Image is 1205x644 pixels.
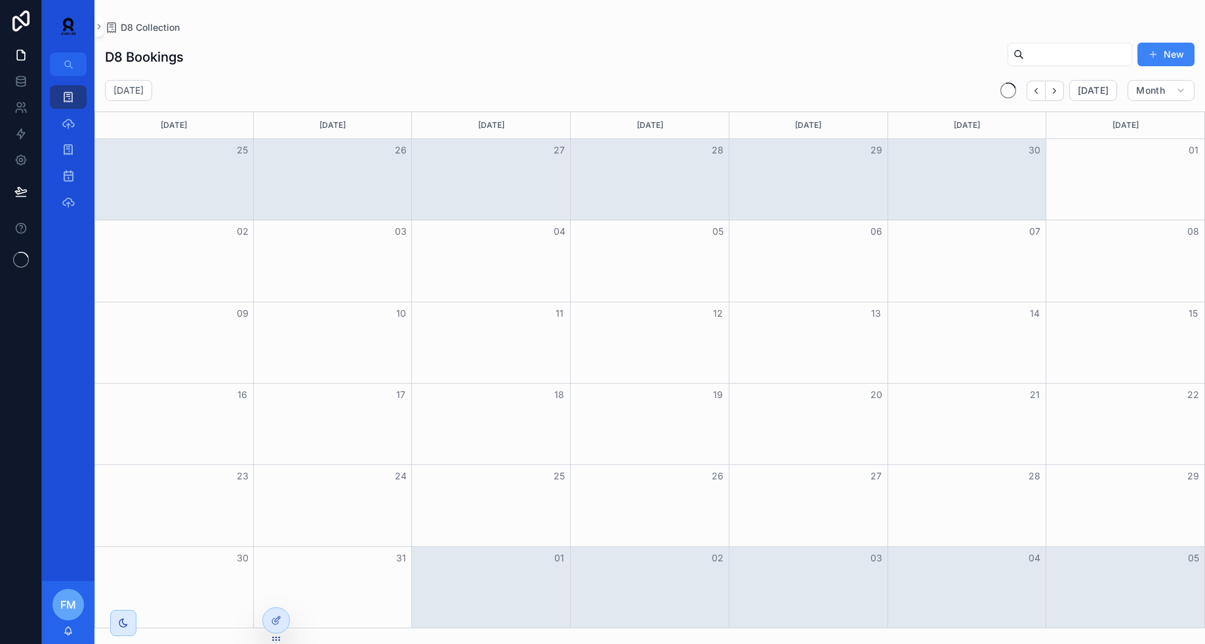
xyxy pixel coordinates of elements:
button: 05 [710,224,725,239]
div: [DATE] [731,112,886,138]
button: 18 [552,387,567,403]
button: 20 [868,387,884,403]
button: 28 [1027,468,1042,484]
div: [DATE] [414,112,568,138]
button: 26 [393,142,409,158]
button: 29 [868,142,884,158]
button: 02 [235,224,251,239]
div: [DATE] [573,112,727,138]
span: Month [1136,85,1165,96]
button: Month [1128,80,1195,101]
button: 25 [552,468,567,484]
button: 05 [1185,550,1201,566]
button: 10 [393,306,409,321]
button: 04 [1027,550,1042,566]
button: 03 [868,550,884,566]
button: 21 [1027,387,1042,403]
button: 22 [1185,387,1201,403]
div: [DATE] [256,112,410,138]
button: 07 [1027,224,1042,239]
div: Month View [94,111,1205,628]
span: FM [60,597,76,613]
button: 26 [710,468,725,484]
button: 03 [393,224,409,239]
div: [DATE] [1048,112,1202,138]
button: Next [1046,81,1064,101]
button: 31 [393,550,409,566]
button: 14 [1027,306,1042,321]
button: 25 [235,142,251,158]
button: 19 [710,387,725,403]
button: 01 [552,550,567,566]
h2: [DATE] [113,84,144,97]
button: 29 [1185,468,1201,484]
button: 27 [868,468,884,484]
button: 08 [1185,224,1201,239]
button: 13 [868,306,884,321]
button: 28 [710,142,725,158]
div: scrollable content [42,76,94,231]
button: 11 [552,306,567,321]
button: 16 [235,387,251,403]
button: 02 [710,550,725,566]
button: 12 [710,306,725,321]
div: [DATE] [97,112,251,138]
button: 06 [868,224,884,239]
button: 24 [393,468,409,484]
button: 23 [235,468,251,484]
img: App logo [52,16,84,37]
button: 30 [235,550,251,566]
a: D8 Collection [105,21,180,34]
button: 04 [552,224,567,239]
button: 15 [1185,306,1201,321]
div: [DATE] [890,112,1044,138]
span: D8 Collection [121,21,180,34]
button: New [1137,43,1195,66]
button: 09 [235,306,251,321]
button: Back [1027,81,1046,101]
span: [DATE] [1078,85,1109,96]
button: 17 [393,387,409,403]
button: 27 [552,142,567,158]
button: 01 [1185,142,1201,158]
button: 30 [1027,142,1042,158]
h1: D8 Bookings [105,48,184,66]
button: [DATE] [1069,80,1117,101]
